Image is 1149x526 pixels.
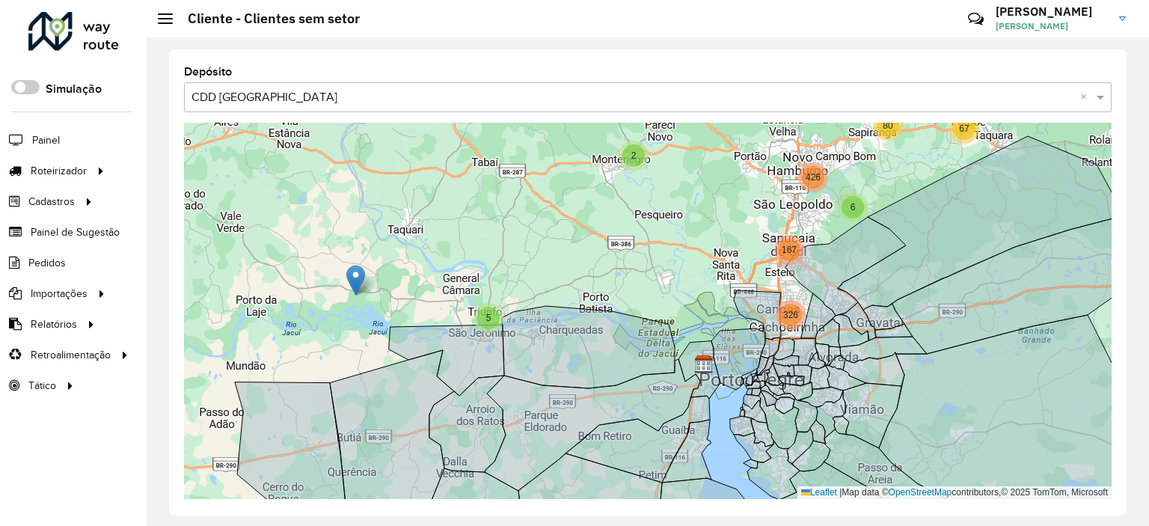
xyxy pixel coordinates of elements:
span: Roteirizador [31,163,87,179]
span: 80 [883,120,892,131]
div: 326 [776,300,806,330]
span: Clear all [1080,88,1093,106]
div: 5 [474,303,503,333]
div: 2 [619,141,649,171]
span: 6 [851,202,856,212]
span: 326 [783,310,798,320]
h3: [PERSON_NAME] [996,4,1108,19]
div: Map data © contributors,© 2025 TomTom, Microsoft [797,486,1112,499]
span: Pedidos [28,255,66,271]
label: Depósito [184,63,232,81]
a: Leaflet [801,487,837,498]
span: 426 [806,172,821,183]
div: 6 [838,192,868,222]
span: Cadastros [28,194,75,210]
span: 5 [486,313,491,323]
span: Painel de Sugestão [31,224,120,240]
div: 167 [774,235,804,265]
span: 2 [631,150,637,161]
span: 67 [959,123,969,134]
div: 80 [873,111,903,141]
span: [PERSON_NAME] [996,19,1108,33]
span: Importações [31,286,88,302]
span: 167 [782,245,797,255]
span: Retroalimentação [31,347,111,363]
div: 426 [798,162,828,192]
h2: Cliente - Clientes sem setor [173,10,360,27]
div: 67 [949,114,979,144]
span: Tático [28,378,56,394]
label: Simulação [46,80,102,98]
a: OpenStreetMap [889,487,952,498]
span: Painel [32,132,60,148]
a: Contato Rápido [960,3,992,35]
img: 74415590 - ELISANGELA DA SILVA [346,265,365,296]
span: Relatórios [31,316,77,332]
span: | [839,487,842,498]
